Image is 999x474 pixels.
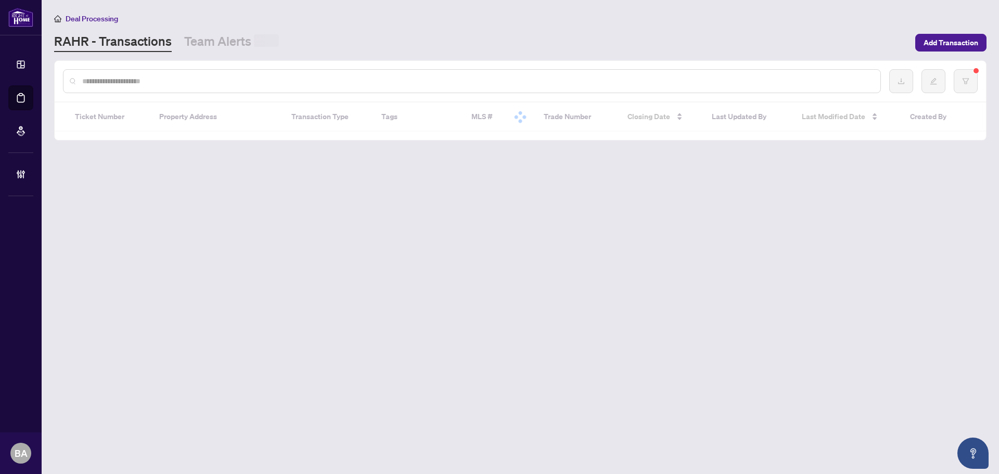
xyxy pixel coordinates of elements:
button: edit [921,69,945,93]
button: filter [954,69,978,93]
span: Deal Processing [66,14,118,23]
a: Team Alerts [184,33,279,52]
span: home [54,15,61,22]
button: Open asap [957,438,989,469]
span: BA [15,446,28,460]
button: download [889,69,913,93]
span: Add Transaction [924,34,978,51]
img: logo [8,8,33,27]
a: RAHR - Transactions [54,33,172,52]
button: Add Transaction [915,34,987,52]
